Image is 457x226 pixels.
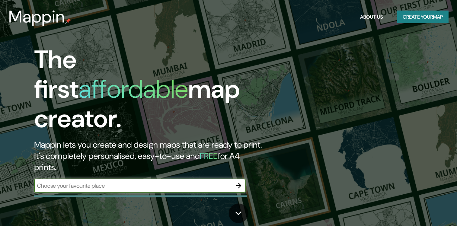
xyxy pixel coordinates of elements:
button: Create yourmap [397,11,449,24]
button: About Us [357,11,386,24]
h2: Mappin lets you create and design maps that are ready to print. It's completely personalised, eas... [34,139,263,173]
img: mappin-pin [65,18,71,24]
input: Choose your favourite place [34,182,231,190]
h1: The first map creator. [34,45,263,139]
h3: Mappin [8,7,65,27]
h5: FREE [200,150,218,161]
h1: affordable [79,73,188,105]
